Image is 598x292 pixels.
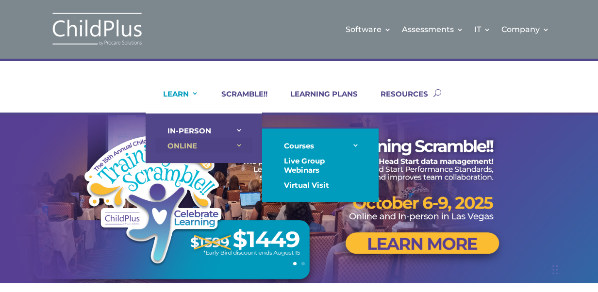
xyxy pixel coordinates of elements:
[293,262,297,265] a: 1
[272,178,369,193] a: Virtual Visit
[552,255,558,284] div: Drag
[439,187,598,292] iframe: Chat Widget
[474,10,491,49] a: IT
[278,89,358,113] a: LEARNING PLANS
[368,89,428,113] a: RESOURCES
[151,89,199,113] a: LEARN
[501,10,549,49] a: Company
[209,89,267,113] a: SCRAMBLE!!
[402,10,464,49] a: Assessments
[155,138,252,153] a: ONLINE
[346,10,391,49] a: Software
[272,153,369,178] a: Live Group Webinars
[155,123,252,138] a: IN-PERSON
[272,138,369,153] a: Courses
[301,262,305,265] a: 2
